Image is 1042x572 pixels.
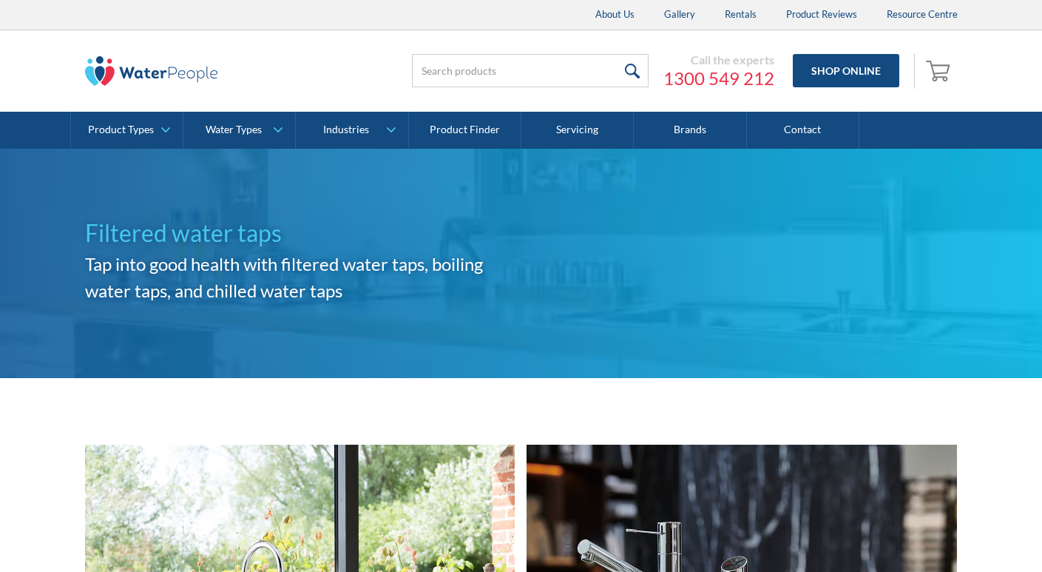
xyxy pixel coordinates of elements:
input: Search products [412,54,649,87]
a: Water Types [183,112,295,149]
img: shopping cart [926,58,954,82]
div: Water Types [206,124,262,136]
h2: Tap into good health with filtered water taps, boiling water taps, and chilled water taps [85,251,521,304]
a: Product Types [71,112,183,149]
a: Brands [634,112,746,149]
a: Industries [296,112,407,149]
a: Shop Online [793,54,899,87]
div: Call the experts [663,53,774,67]
div: Product Types [88,124,154,136]
a: Servicing [521,112,634,149]
a: Product Finder [409,112,521,149]
a: Contact [747,112,859,149]
img: The Water People [85,56,218,86]
a: 1300 549 212 [663,67,774,90]
div: Industries [323,124,369,136]
a: Open cart [922,53,958,89]
h1: Filtered water taps [85,215,521,251]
